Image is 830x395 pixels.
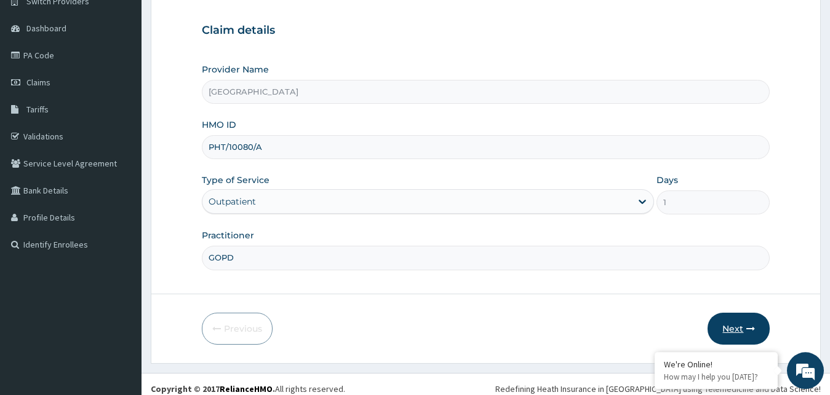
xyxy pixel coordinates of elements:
[26,77,50,88] span: Claims
[220,383,273,394] a: RelianceHMO
[151,383,275,394] strong: Copyright © 2017 .
[495,383,821,395] div: Redefining Heath Insurance in [GEOGRAPHIC_DATA] using Telemedicine and Data Science!
[664,359,768,370] div: We're Online!
[64,69,207,85] div: Chat with us now
[664,372,768,382] p: How may I help you today?
[202,24,770,37] h3: Claim details
[202,119,236,131] label: HMO ID
[202,313,273,345] button: Previous
[202,246,770,270] input: Enter Name
[202,6,231,36] div: Minimize live chat window
[26,23,66,34] span: Dashboard
[708,313,770,345] button: Next
[6,264,234,307] textarea: Type your message and hit 'Enter'
[656,174,678,186] label: Days
[23,61,50,92] img: d_794563401_company_1708531726252_794563401
[209,195,256,208] div: Outpatient
[202,174,269,186] label: Type of Service
[202,229,254,241] label: Practitioner
[71,119,170,243] span: We're online!
[26,104,49,115] span: Tariffs
[202,135,770,159] input: Enter HMO ID
[202,63,269,76] label: Provider Name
